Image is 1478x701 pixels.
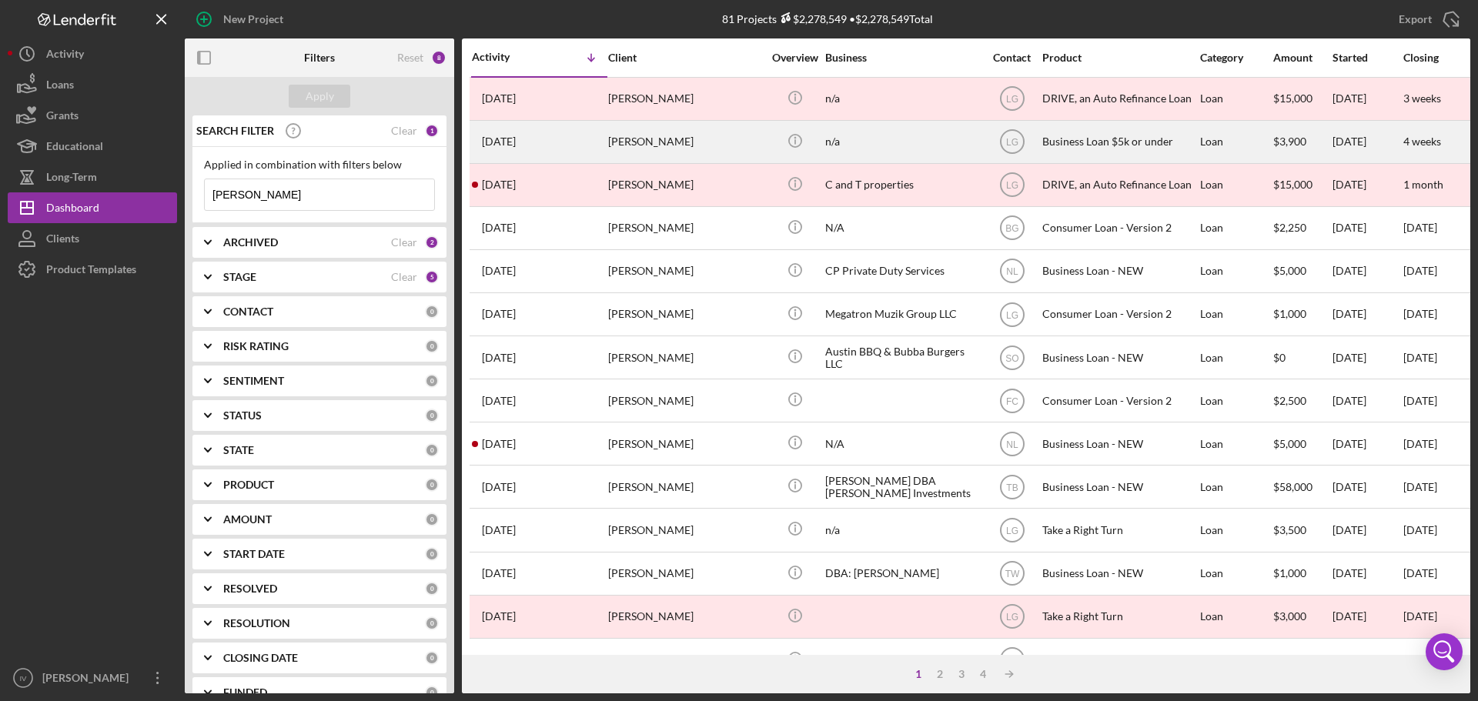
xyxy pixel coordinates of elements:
div: [PERSON_NAME] [608,509,762,550]
time: 2025-05-29 16:57 [482,481,516,493]
div: Dashboard [46,192,99,227]
div: $15,000 [1273,165,1331,205]
button: New Project [185,4,299,35]
div: 3 [951,668,972,680]
div: [PERSON_NAME] [608,78,762,119]
b: RESOLVED [223,582,277,595]
div: Megatron Muzik Group LLC [825,294,979,335]
time: [DATE] [1403,221,1437,234]
div: [PERSON_NAME] [608,208,762,249]
div: [DATE] [1333,78,1402,119]
div: [DATE] [1333,553,1402,594]
div: $15,000 [1273,78,1331,119]
div: [PERSON_NAME] [608,423,762,464]
div: Loan [1200,78,1272,119]
time: 2025-09-25 15:29 [482,179,516,191]
text: LG [1005,180,1018,191]
div: [PERSON_NAME] [608,639,762,680]
b: RISK RATING [223,340,289,352]
text: NL [1006,266,1018,277]
div: 0 [425,512,439,526]
button: Educational [8,131,177,162]
div: Consumer Loan - Version 2 [1042,639,1196,680]
div: Category [1200,52,1272,64]
div: Apply [306,85,334,108]
div: 0 [425,305,439,319]
div: Business [825,52,979,64]
a: Loans [8,69,177,100]
text: LG [1005,526,1018,536]
b: STATUS [223,409,262,422]
div: 0 [425,478,439,492]
button: Long-Term [8,162,177,192]
div: [DATE] [1333,423,1402,464]
div: DBA: [PERSON_NAME] [825,553,979,594]
button: IV[PERSON_NAME] [8,663,177,693]
div: Loan [1200,165,1272,205]
div: Business Loan $5k or under [1042,122,1196,162]
div: Business Loan - NEW [1042,251,1196,292]
div: Started [1333,52,1402,64]
div: [DATE] [1333,165,1402,205]
time: [DATE] [1403,307,1437,320]
div: n/a [825,78,979,119]
div: $2,278,549 [777,12,847,25]
div: Loan [1200,380,1272,421]
div: [DATE] [1333,337,1402,378]
time: [DATE] [1403,609,1437,623]
time: [DATE] [1403,437,1437,450]
div: Educational [46,131,103,165]
time: 2025-04-22 18:50 [482,524,516,536]
b: SEARCH FILTER [196,125,274,137]
div: 2 [425,235,439,249]
b: Filters [304,52,335,64]
div: Loan [1200,596,1272,637]
div: [DATE] [1333,639,1402,680]
div: Take a Right Turn [1042,509,1196,550]
div: Clients [46,223,79,258]
div: [DATE] [1333,466,1402,507]
time: 2025-01-28 16:23 [482,653,516,666]
div: C and T properties [825,165,979,205]
time: [DATE] [1403,566,1437,579]
div: Applied in combination with filters below [204,159,435,171]
div: Product [1042,52,1196,64]
div: [DATE] [1333,380,1402,421]
time: 2025-07-07 20:52 [482,395,516,407]
time: [DATE] [1403,480,1437,493]
button: Activity [8,38,177,69]
div: 0 [425,582,439,596]
text: FC [1006,396,1018,406]
div: Loan [1200,423,1272,464]
div: n/a [825,509,979,550]
div: Overview [766,52,824,64]
time: [DATE] [1403,523,1437,536]
div: Loan [1200,208,1272,249]
div: Loans [46,69,74,104]
div: [DATE] [1333,509,1402,550]
button: Apply [289,85,350,108]
div: 1 [908,668,929,680]
div: 81 Projects • $2,278,549 Total [722,12,933,25]
time: 3 weeks [1403,92,1441,105]
div: New Project [223,4,283,35]
div: [PERSON_NAME] [608,122,762,162]
span: $2,500 [1273,394,1306,407]
div: Activity [472,51,540,63]
text: TW [1005,569,1019,579]
b: START DATE [223,548,285,560]
div: [DATE] [1333,294,1402,335]
div: Grants [46,100,79,135]
div: Contact [983,52,1041,64]
div: Open Intercom Messenger [1426,633,1463,670]
div: Product Templates [46,254,136,289]
time: [DATE] [1403,264,1437,277]
time: 2025-06-09 15:30 [482,438,516,450]
div: Loan [1200,294,1272,335]
div: 0 [425,339,439,353]
div: [PERSON_NAME] [608,294,762,335]
div: Activity [46,38,84,73]
button: Product Templates [8,254,177,285]
time: 2025-09-29 22:07 [482,135,516,148]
